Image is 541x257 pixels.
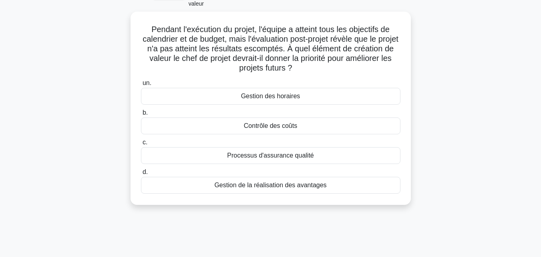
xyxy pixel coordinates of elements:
[244,122,297,129] font: Contrôle des coûts
[227,152,314,159] font: Processus d'assurance qualité
[143,168,148,175] font: d.
[143,109,148,116] font: b.
[143,79,151,86] font: un.
[143,25,398,72] font: Pendant l'exécution du projet, l'équipe a atteint tous les objectifs de calendrier et de budget, ...
[143,139,147,146] font: c.
[241,93,300,99] font: Gestion des horaires
[214,182,326,188] font: Gestion de la réalisation des avantages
